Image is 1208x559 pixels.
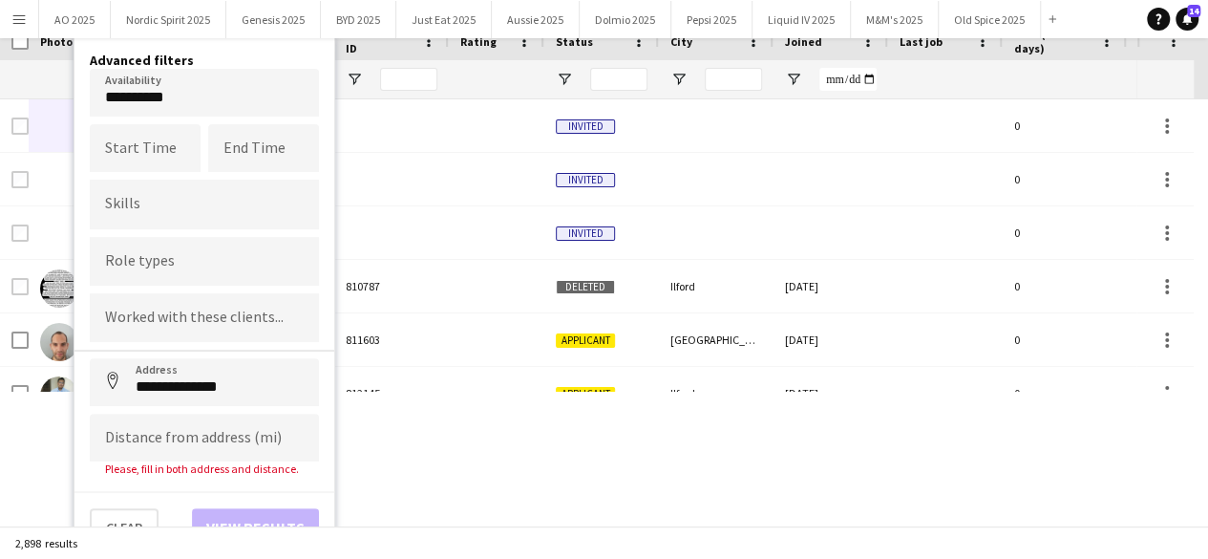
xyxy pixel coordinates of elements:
[460,34,497,49] span: Rating
[105,310,304,327] input: Type to search clients...
[590,68,647,91] input: Status Filter Input
[334,367,449,419] div: 812145
[1003,367,1127,419] div: 0
[774,367,888,419] div: [DATE]
[705,68,762,91] input: City Filter Input
[785,71,802,88] button: Open Filter Menu
[105,196,304,213] input: Type to search skills...
[111,1,226,38] button: Nordic Spirit 2025
[900,34,943,49] span: Last job
[556,280,615,294] span: Deleted
[334,260,449,312] div: 810787
[1003,313,1127,366] div: 0
[556,226,615,241] span: Invited
[556,119,615,134] span: Invited
[752,1,851,38] button: Liquid IV 2025
[851,1,939,38] button: M&M's 2025
[11,278,29,295] input: Row Selection is disabled for this row (unchecked)
[671,1,752,38] button: Pepsi 2025
[670,34,692,49] span: City
[90,52,319,69] h4: Advanced filters
[492,1,580,38] button: Aussie 2025
[40,376,78,415] img: Aagam Mehta
[556,34,593,49] span: Status
[1003,153,1127,205] div: 0
[39,1,111,38] button: AO 2025
[226,1,321,38] button: Genesis 2025
[11,225,29,242] input: Row Selection is disabled for this row (unchecked)
[346,71,363,88] button: Open Filter Menu
[380,68,437,91] input: Workforce ID Filter Input
[1003,206,1127,259] div: 0
[1014,27,1092,55] span: Jobs (last 90 days)
[556,71,573,88] button: Open Filter Menu
[40,269,78,308] img: “Stevie”- Marie Ansell
[1003,99,1127,152] div: 0
[659,367,774,419] div: Ilford
[580,1,671,38] button: Dolmio 2025
[40,323,78,361] img: [2] Bradley Black
[659,260,774,312] div: Ilford
[1187,5,1200,17] span: 14
[11,118,29,135] input: Row Selection is disabled for this row (unchecked)
[11,171,29,188] input: Row Selection is disabled for this row (unchecked)
[785,34,822,49] span: Joined
[774,313,888,366] div: [DATE]
[556,173,615,187] span: Invited
[346,27,414,55] span: Workforce ID
[396,1,492,38] button: Just Eat 2025
[939,1,1041,38] button: Old Spice 2025
[556,333,615,348] span: Applicant
[40,34,73,49] span: Photo
[556,387,615,401] span: Applicant
[1003,260,1127,312] div: 0
[321,1,396,38] button: BYD 2025
[334,313,449,366] div: 811603
[670,71,688,88] button: Open Filter Menu
[774,260,888,312] div: [DATE]
[1176,8,1198,31] a: 14
[819,68,877,91] input: Joined Filter Input
[105,252,304,269] input: Type to search role types...
[659,313,774,366] div: [GEOGRAPHIC_DATA]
